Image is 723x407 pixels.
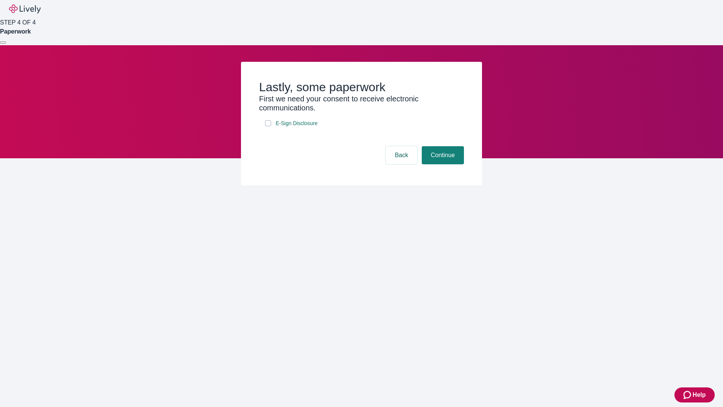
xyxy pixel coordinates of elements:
h2: Lastly, some paperwork [259,80,464,94]
a: e-sign disclosure document [274,119,319,128]
h3: First we need your consent to receive electronic communications. [259,94,464,112]
svg: Zendesk support icon [683,390,692,399]
button: Continue [422,146,464,164]
span: E-Sign Disclosure [276,119,317,127]
img: Lively [9,5,41,14]
button: Back [386,146,417,164]
span: Help [692,390,706,399]
button: Zendesk support iconHelp [674,387,715,402]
